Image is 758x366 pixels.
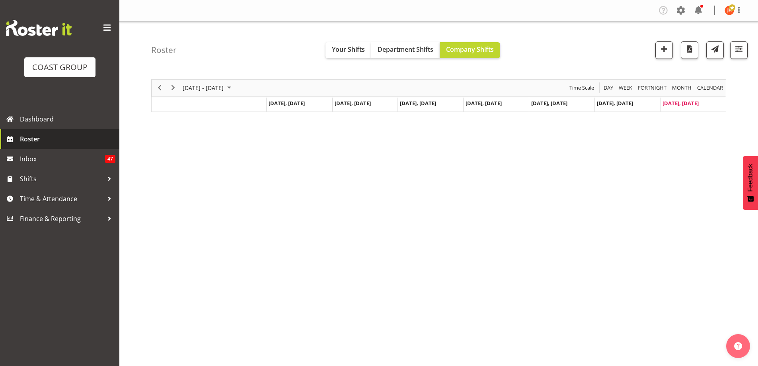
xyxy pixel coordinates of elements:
span: Department Shifts [378,45,433,54]
span: Your Shifts [332,45,365,54]
span: Shifts [20,173,103,185]
button: Feedback - Show survey [743,156,758,210]
span: 47 [105,155,115,163]
button: Filter Shifts [730,41,748,59]
div: COAST GROUP [32,61,88,73]
h4: Roster [151,45,177,55]
span: Roster [20,133,115,145]
span: Finance & Reporting [20,213,103,225]
button: Department Shifts [371,42,440,58]
button: Send a list of all shifts for the selected filtered period to all rostered employees. [706,41,724,59]
button: Your Shifts [325,42,371,58]
img: help-xxl-2.png [734,342,742,350]
span: Dashboard [20,113,115,125]
button: Add a new shift [655,41,673,59]
span: Feedback [747,164,754,192]
img: Rosterit website logo [6,20,72,36]
span: Inbox [20,153,105,165]
img: joe-kalantakusuwan-kalantakusuwan8781.jpg [725,6,734,15]
button: Company Shifts [440,42,500,58]
button: Download a PDF of the roster according to the set date range. [681,41,698,59]
span: Time & Attendance [20,193,103,205]
span: Company Shifts [446,45,494,54]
